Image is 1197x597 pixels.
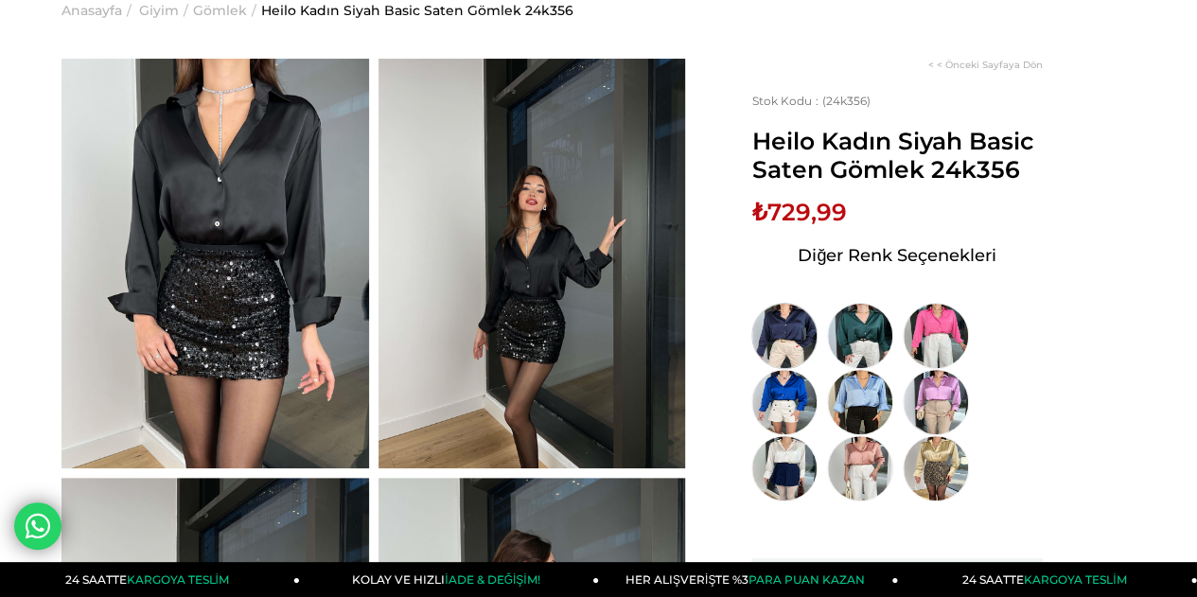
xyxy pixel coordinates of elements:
[928,59,1043,71] a: < < Önceki Sayfaya Dön
[1024,572,1126,587] span: KARGOYA TESLİM
[903,435,969,501] img: Heilo Kadın Vizon Basic Saten Gömlek 24k356
[827,435,893,501] img: Heilo Kadın Pudra Basic Saten Gömlek 24k356
[903,369,969,435] img: Heilo Kadın Lila Basic Saten Gömlek 24k356
[751,369,818,435] img: Heilo Kadın Mavi Basic Saten Gömlek 24k356
[300,562,599,597] a: KOLAY VE HIZLIİADE & DEĞİŞİM!
[62,59,369,468] img: Heilo Basic Saten Gömlek 24k356
[751,127,1043,184] span: Heilo Kadın Siyah Basic Saten Gömlek 24k356
[903,303,969,369] img: Heilo Kadın Pembe Basic Saten Gömlek 24k356
[798,240,996,271] span: Diğer Renk Seçenekleri
[445,572,539,587] span: İADE & DEĞİŞİM!
[898,562,1197,597] a: 24 SAATTEKARGOYA TESLİM
[827,369,893,435] img: Heilo Kadın Açık Mavi Basic Saten Gömlek 24k356
[827,303,893,369] img: Heilo Kadın Yeşil Basic Saten Gömlek 24k356
[378,59,686,468] img: Heilo Basic Saten Gömlek 24k356
[751,198,846,226] span: ₺729,99
[1,562,300,597] a: 24 SAATTEKARGOYA TESLİM
[751,435,818,501] img: Heilo Kadın Beyaz Basic Saten Gömlek 24k356
[751,303,818,369] img: Heilo Kadın Lacivert Basic Saten Gömlek 24k356
[748,572,865,587] span: PARA PUAN KAZAN
[599,562,898,597] a: HER ALIŞVERİŞTE %3PARA PUAN KAZAN
[751,94,821,108] span: Stok Kodu
[751,94,870,108] span: (24k356)
[127,572,229,587] span: KARGOYA TESLİM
